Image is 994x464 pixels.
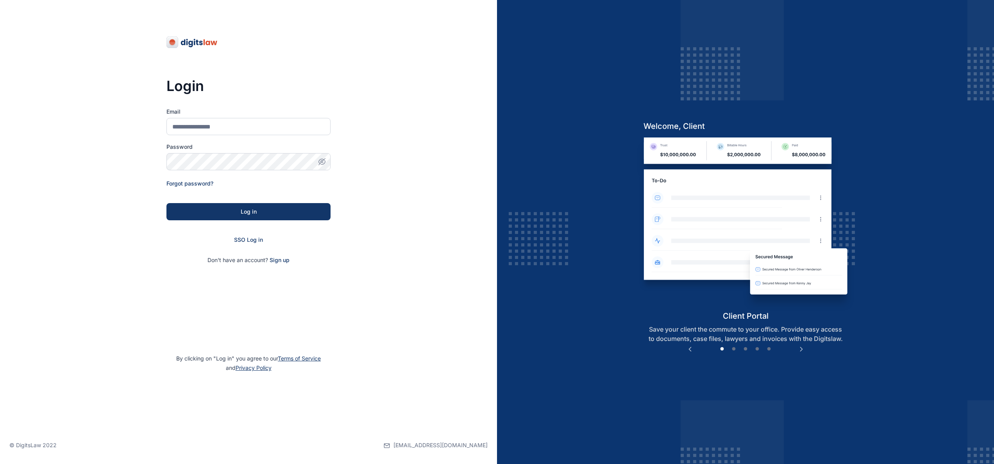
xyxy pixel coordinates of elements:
button: 2 [730,345,738,353]
span: and [226,364,272,371]
label: Password [166,143,331,151]
a: Privacy Policy [236,364,272,371]
button: 4 [753,345,761,353]
p: By clicking on "Log in" you agree to our [9,354,488,373]
button: Log in [166,203,331,220]
button: 5 [765,345,773,353]
a: Terms of Service [278,355,321,362]
h5: welcome, client [637,121,854,132]
p: Don't have an account? [166,256,331,264]
div: Log in [179,208,318,216]
h5: client portal [637,311,854,321]
p: © DigitsLaw 2022 [9,441,57,449]
span: [EMAIL_ADDRESS][DOMAIN_NAME] [393,441,488,449]
img: client-portal [637,137,854,311]
a: [EMAIL_ADDRESS][DOMAIN_NAME] [384,427,488,464]
a: Sign up [270,257,290,263]
img: digitslaw-logo [166,36,218,48]
h3: Login [166,78,331,94]
button: 1 [718,345,726,353]
p: Save your client the commute to your office. Provide easy access to documents, case files, lawyer... [637,325,854,343]
button: Next [797,345,805,353]
button: Previous [686,345,694,353]
label: Email [166,108,331,116]
a: Forgot password? [166,180,213,187]
span: Sign up [270,256,290,264]
a: SSO Log in [234,236,263,243]
button: 3 [742,345,749,353]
